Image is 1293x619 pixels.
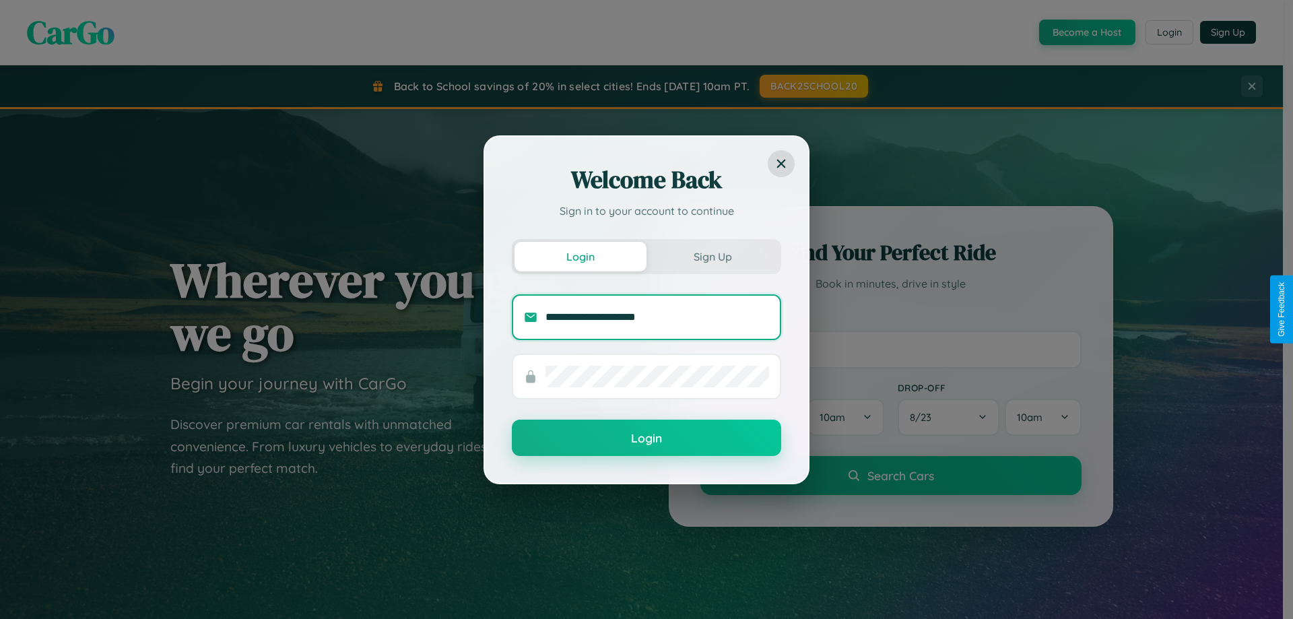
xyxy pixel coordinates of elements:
[515,242,646,271] button: Login
[512,420,781,456] button: Login
[1277,282,1286,337] div: Give Feedback
[512,164,781,196] h2: Welcome Back
[646,242,778,271] button: Sign Up
[512,203,781,219] p: Sign in to your account to continue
